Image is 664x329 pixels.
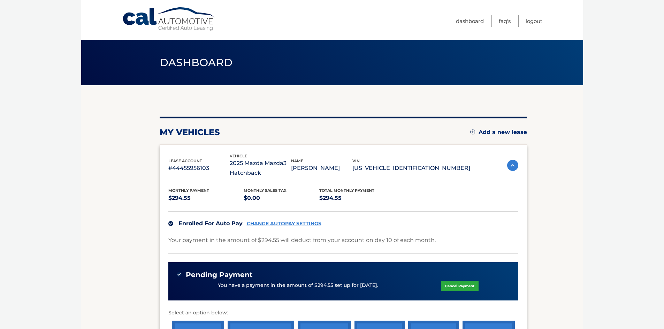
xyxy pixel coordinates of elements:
p: You have a payment in the amount of $294.55 set up for [DATE]. [218,282,378,289]
span: Monthly Payment [168,188,209,193]
a: Cal Automotive [122,7,216,32]
span: Monthly sales Tax [244,188,287,193]
span: name [291,158,303,163]
img: check-green.svg [177,272,182,277]
span: vehicle [230,154,247,158]
span: Enrolled For Auto Pay [178,220,243,227]
p: $294.55 [168,193,244,203]
img: check.svg [168,221,173,226]
img: add.svg [470,130,475,134]
span: lease account [168,158,202,163]
p: 2025 Mazda Mazda3 Hatchback [230,158,291,178]
p: #44455956103 [168,163,230,173]
a: Logout [526,15,542,27]
h2: my vehicles [160,127,220,138]
p: $0.00 [244,193,319,203]
img: accordion-active.svg [507,160,518,171]
a: Add a new lease [470,129,527,136]
a: CHANGE AUTOPAY SETTINGS [247,221,321,227]
p: $294.55 [319,193,395,203]
p: [PERSON_NAME] [291,163,352,173]
a: FAQ's [499,15,511,27]
p: Select an option below: [168,309,518,317]
a: Dashboard [456,15,484,27]
a: Cancel Payment [441,281,479,291]
span: Pending Payment [186,271,253,279]
span: Dashboard [160,56,233,69]
span: vin [352,158,360,163]
p: Your payment in the amount of $294.55 will deduct from your account on day 10 of each month. [168,235,436,245]
span: Total Monthly Payment [319,188,374,193]
p: [US_VEHICLE_IDENTIFICATION_NUMBER] [352,163,470,173]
